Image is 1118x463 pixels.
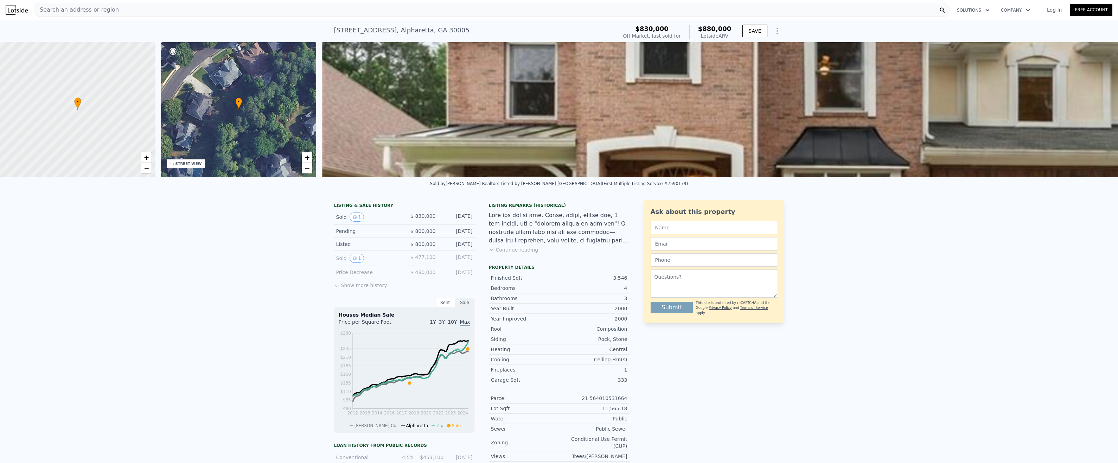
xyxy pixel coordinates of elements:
[559,346,627,353] div: Central
[559,336,627,343] div: Rock, Stone
[74,97,81,110] div: •
[651,302,693,313] button: Submit
[336,213,399,222] div: Sold
[336,241,399,248] div: Listed
[421,411,432,416] tspan: 2020
[698,25,732,32] span: $880,000
[441,228,473,235] div: [DATE]
[144,164,148,172] span: −
[441,269,473,276] div: [DATE]
[436,423,443,428] span: Zip
[408,411,419,416] tspan: 2019
[445,411,456,416] tspan: 2023
[491,376,559,383] div: Garage Sqft
[559,395,627,402] div: 21 564010531664
[419,454,443,461] div: $453,100
[635,25,669,32] span: $830,000
[343,406,351,411] tspan: $60
[559,453,627,460] div: Trees/[PERSON_NAME]
[559,274,627,281] div: 3,546
[491,395,559,402] div: Parcel
[334,279,387,289] button: Show more history
[350,213,364,222] button: View historical data
[489,203,630,208] div: Listing Remarks (Historical)
[433,411,443,416] tspan: 2022
[491,439,559,446] div: Zoning
[559,325,627,332] div: Composition
[410,241,435,247] span: $ 800,000
[441,254,473,263] div: [DATE]
[559,356,627,363] div: Ceiling Fan(s)
[559,376,627,383] div: 333
[390,454,414,461] div: 4.5%
[340,355,351,360] tspan: $210
[334,203,475,210] div: LISTING & SALE HISTORY
[995,4,1036,17] button: Company
[410,213,435,219] span: $ 830,000
[302,152,312,163] a: Zoom in
[347,411,358,416] tspan: 2012
[559,295,627,302] div: 3
[651,253,777,267] input: Phone
[448,454,472,461] div: [DATE]
[305,164,309,172] span: −
[491,346,559,353] div: Heating
[410,228,435,234] span: $ 800,000
[302,163,312,173] a: Zoom out
[340,346,351,351] tspan: $235
[410,254,435,260] span: $ 477,100
[491,425,559,432] div: Sewer
[441,213,473,222] div: [DATE]
[559,315,627,322] div: 2000
[235,99,242,105] span: •
[742,25,767,37] button: SAVE
[396,411,407,416] tspan: 2017
[340,363,351,368] tspan: $185
[770,24,784,38] button: Show Options
[435,298,455,307] div: Rent
[489,265,630,270] div: Property details
[334,25,469,35] div: [STREET_ADDRESS] , Alpharetta , GA 30005
[491,405,559,412] div: Lot Sqft
[340,389,351,394] tspan: $110
[559,305,627,312] div: 2000
[406,423,428,428] span: Alpharetta
[336,454,386,461] div: Conventional
[651,237,777,250] input: Email
[951,4,995,17] button: Solutions
[305,153,309,162] span: +
[489,211,630,245] div: Lore ips dol si ame. Conse, adipi, elitse doe, 1 tem incidi, utl e "dolorem aliqua en adm ven"! Q...
[559,436,627,450] div: Conditional Use Permit (CUP)
[359,411,370,416] tspan: 2013
[491,305,559,312] div: Year Built
[1039,6,1070,13] a: Log In
[350,254,364,263] button: View historical data
[559,405,627,412] div: 11,565.18
[339,318,404,330] div: Price per Square Foot
[559,425,627,432] div: Public Sewer
[651,207,777,217] div: Ask about this property
[559,366,627,373] div: 1
[491,336,559,343] div: Siding
[491,325,559,332] div: Roof
[448,319,457,325] span: 10Y
[460,319,470,326] span: Max
[340,331,351,336] tspan: $280
[491,356,559,363] div: Cooling
[709,306,732,310] a: Privacy Policy
[235,97,242,110] div: •
[491,415,559,422] div: Water
[491,315,559,322] div: Year Improved
[339,311,470,318] div: Houses Median Sale
[372,411,383,416] tspan: 2014
[439,319,445,325] span: 3Y
[698,32,732,39] div: Lotside ARV
[559,285,627,292] div: 4
[740,306,768,310] a: Terms of Service
[623,32,681,39] div: Off Market, last sold for
[489,246,538,253] button: Continue reading
[6,5,28,15] img: Lotside
[334,443,475,448] div: Loan history from public records
[144,153,148,162] span: +
[696,300,777,316] div: This site is protected by reCAPTCHA and the Google and apply.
